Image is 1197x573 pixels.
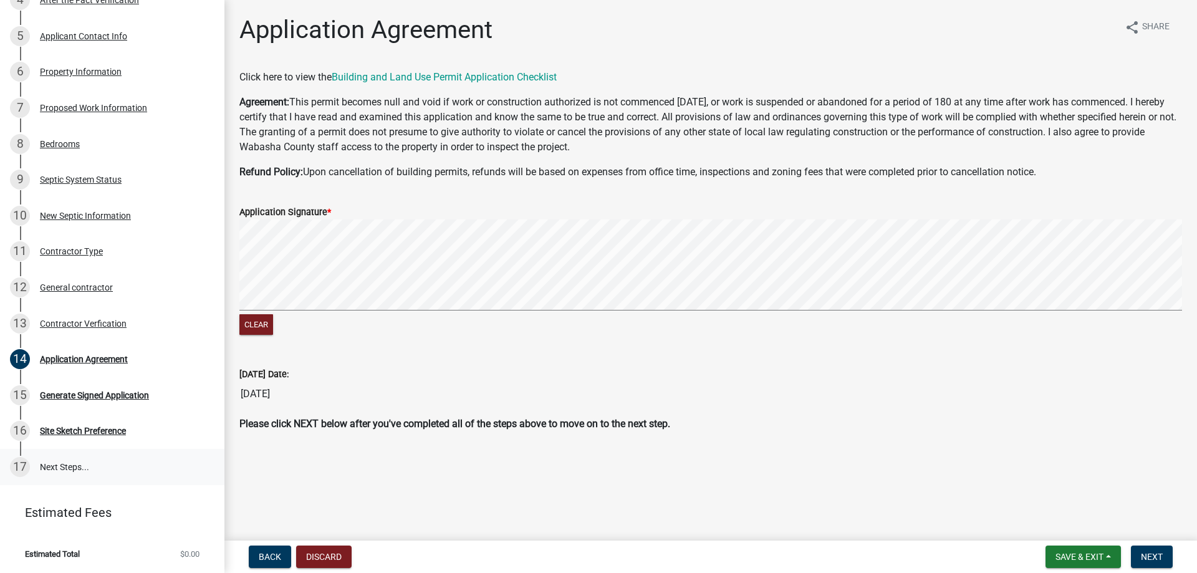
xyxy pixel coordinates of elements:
[10,421,30,441] div: 16
[10,241,30,261] div: 11
[1046,546,1121,568] button: Save & Exit
[332,71,557,83] a: Building and Land Use Permit Application Checklist
[10,134,30,154] div: 8
[40,67,122,76] div: Property Information
[40,355,128,364] div: Application Agreement
[10,314,30,334] div: 13
[40,391,149,400] div: Generate Signed Application
[249,546,291,568] button: Back
[40,283,113,292] div: General contractor
[239,370,289,379] label: [DATE] Date:
[10,277,30,297] div: 12
[1055,552,1103,562] span: Save & Exit
[239,314,273,335] button: Clear
[10,26,30,46] div: 5
[180,550,199,558] span: $0.00
[239,418,670,430] strong: Please click NEXT below after you've completed all of the steps above to move on to the next step.
[1125,20,1140,35] i: share
[10,206,30,226] div: 10
[239,96,289,108] strong: Agreement:
[40,175,122,184] div: Septic System Status
[10,385,30,405] div: 15
[40,319,127,328] div: Contractor Verfication
[239,208,331,217] label: Application Signature
[10,349,30,369] div: 14
[1141,552,1163,562] span: Next
[10,98,30,118] div: 7
[10,457,30,477] div: 17
[239,70,1182,85] p: Click here to view the
[1131,546,1173,568] button: Next
[10,62,30,82] div: 6
[239,166,303,178] strong: Refund Policy:
[25,550,80,558] span: Estimated Total
[1115,15,1180,39] button: shareShare
[40,140,80,148] div: Bedrooms
[259,552,281,562] span: Back
[296,546,352,568] button: Discard
[40,211,131,220] div: New Septic Information
[239,95,1182,155] p: This permit becomes null and void if work or construction authorized is not commenced [DATE], or ...
[40,32,127,41] div: Applicant Contact Info
[40,247,103,256] div: Contractor Type
[10,170,30,190] div: 9
[239,15,493,45] h1: Application Agreement
[40,104,147,112] div: Proposed Work Information
[10,500,204,525] a: Estimated Fees
[239,165,1182,180] p: Upon cancellation of building permits, refunds will be based on expenses from office time, inspec...
[40,426,126,435] div: Site Sketch Preference
[1142,20,1170,35] span: Share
